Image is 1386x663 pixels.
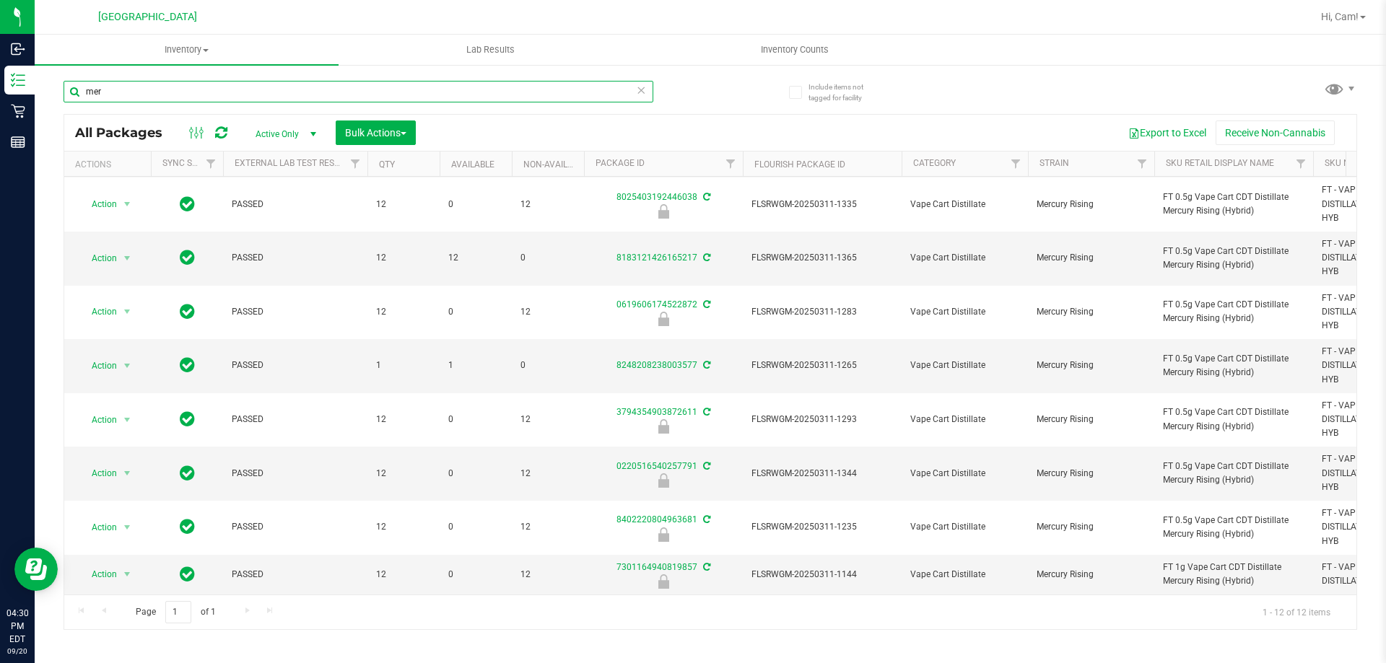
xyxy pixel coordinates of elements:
span: select [118,463,136,483]
span: 12 [376,198,431,211]
span: Vape Cart Distillate [910,467,1019,480]
button: Receive Non-Cannabis [1216,120,1335,145]
span: PASSED [232,413,359,426]
span: Sync from Compliance System [701,299,710,309]
a: Sku Retail Display Name [1166,158,1274,168]
a: Filter [1004,152,1028,176]
p: 04:30 PM EDT [6,607,28,646]
a: Filter [1289,152,1313,176]
div: Newly Received [582,473,745,488]
inline-svg: Inventory [11,73,25,87]
span: 12 [376,413,431,426]
span: Action [79,517,118,537]
a: Category [913,158,956,168]
span: 12 [376,568,431,581]
a: Lab Results [339,35,642,65]
span: PASSED [232,198,359,211]
a: Filter [1130,152,1154,176]
span: FT 1g Vape Cart CDT Distillate Mercury Rising (Hybrid) [1163,561,1304,588]
span: FLSRWGM-20250311-1144 [751,568,893,581]
span: 1 [448,359,503,372]
a: Package ID [596,158,645,168]
span: Action [79,194,118,214]
a: Filter [199,152,223,176]
span: 0 [448,520,503,534]
span: Inventory [35,43,339,56]
span: 12 [520,305,575,319]
span: 0 [448,198,503,211]
span: In Sync [180,355,195,375]
input: Search Package ID, Item Name, SKU, Lot or Part Number... [64,81,653,102]
span: Hi, Cam! [1321,11,1359,22]
span: Action [79,302,118,322]
span: FT 0.5g Vape Cart CDT Distillate Mercury Rising (Hybrid) [1163,405,1304,433]
span: 0 [448,568,503,581]
iframe: Resource center [14,548,58,591]
inline-svg: Reports [11,135,25,149]
span: Lab Results [447,43,534,56]
span: 12 [376,520,431,534]
span: [GEOGRAPHIC_DATA] [98,11,197,23]
span: FLSRWGM-20250311-1265 [751,359,893,372]
div: Newly Received [582,574,745,589]
a: Filter [719,152,743,176]
span: Action [79,463,118,483]
span: Action [79,410,118,430]
span: 0 [520,251,575,265]
span: select [118,517,136,537]
span: Action [79,248,118,268]
span: Vape Cart Distillate [910,520,1019,534]
span: select [118,302,136,322]
a: Qty [379,159,395,170]
p: 09/20 [6,646,28,657]
span: FLSRWGM-20250311-1283 [751,305,893,319]
span: PASSED [232,568,359,581]
span: PASSED [232,251,359,265]
span: Mercury Rising [1037,198,1146,211]
span: 12 [376,305,431,319]
a: Strain [1039,158,1069,168]
span: PASSED [232,467,359,480]
div: Actions [75,159,145,170]
span: Bulk Actions [345,127,406,139]
inline-svg: Retail [11,104,25,118]
span: 0 [448,413,503,426]
a: 0619606174522872 [616,299,697,309]
span: Sync from Compliance System [701,407,710,417]
span: 0 [448,305,503,319]
a: Flourish Package ID [754,159,845,170]
a: SKU Name [1325,158,1368,168]
span: Clear [636,81,646,100]
div: Newly Received [582,419,745,434]
span: In Sync [180,517,195,537]
span: Sync from Compliance System [701,562,710,572]
span: Sync from Compliance System [701,253,710,263]
span: 0 [520,359,575,372]
span: 12 [520,467,575,480]
span: FLSRWGM-20250311-1235 [751,520,893,534]
span: 12 [376,251,431,265]
span: Mercury Rising [1037,520,1146,534]
span: Mercury Rising [1037,359,1146,372]
span: FLSRWGM-20250311-1335 [751,198,893,211]
span: FT 0.5g Vape Cart CDT Distillate Mercury Rising (Hybrid) [1163,298,1304,325]
span: select [118,564,136,584]
span: Mercury Rising [1037,305,1146,319]
span: PASSED [232,520,359,534]
a: Sync Status [162,158,218,168]
span: In Sync [180,302,195,322]
span: 0 [448,467,503,480]
span: In Sync [180,463,195,483]
span: 12 [448,251,503,265]
span: FT 0.5g Vape Cart CDT Distillate Mercury Rising (Hybrid) [1163,245,1304,272]
span: 1 [376,359,431,372]
a: Inventory [35,35,339,65]
span: Sync from Compliance System [701,192,710,202]
a: 8248208238003577 [616,360,697,370]
span: Action [79,356,118,376]
span: PASSED [232,359,359,372]
span: Sync from Compliance System [701,514,710,524]
span: In Sync [180,409,195,429]
a: External Lab Test Result [235,158,348,168]
div: Newly Received [582,204,745,219]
